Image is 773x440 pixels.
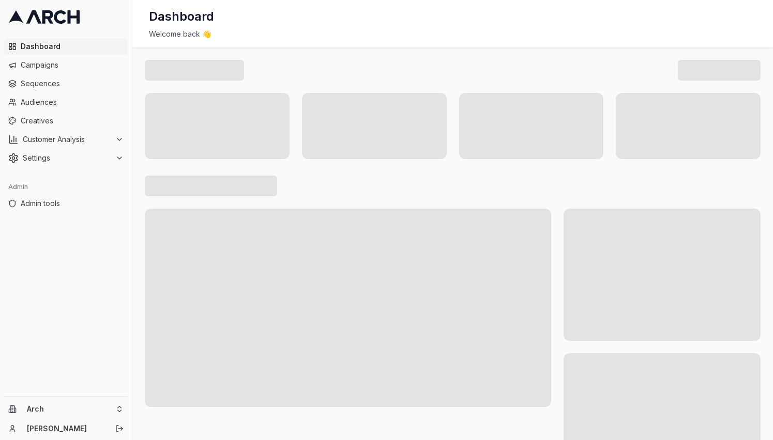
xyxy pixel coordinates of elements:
[4,195,128,212] a: Admin tools
[21,198,124,209] span: Admin tools
[4,150,128,166] button: Settings
[27,423,104,434] a: [PERSON_NAME]
[149,29,756,39] div: Welcome back 👋
[21,41,124,52] span: Dashboard
[4,38,128,55] a: Dashboard
[112,421,127,436] button: Log out
[4,57,128,73] a: Campaigns
[4,113,128,129] a: Creatives
[27,404,111,414] span: Arch
[149,8,214,25] h1: Dashboard
[21,60,124,70] span: Campaigns
[21,97,124,107] span: Audiences
[4,94,128,111] a: Audiences
[4,75,128,92] a: Sequences
[4,179,128,195] div: Admin
[23,134,111,145] span: Customer Analysis
[23,153,111,163] span: Settings
[4,131,128,148] button: Customer Analysis
[4,401,128,417] button: Arch
[21,78,124,89] span: Sequences
[21,116,124,126] span: Creatives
